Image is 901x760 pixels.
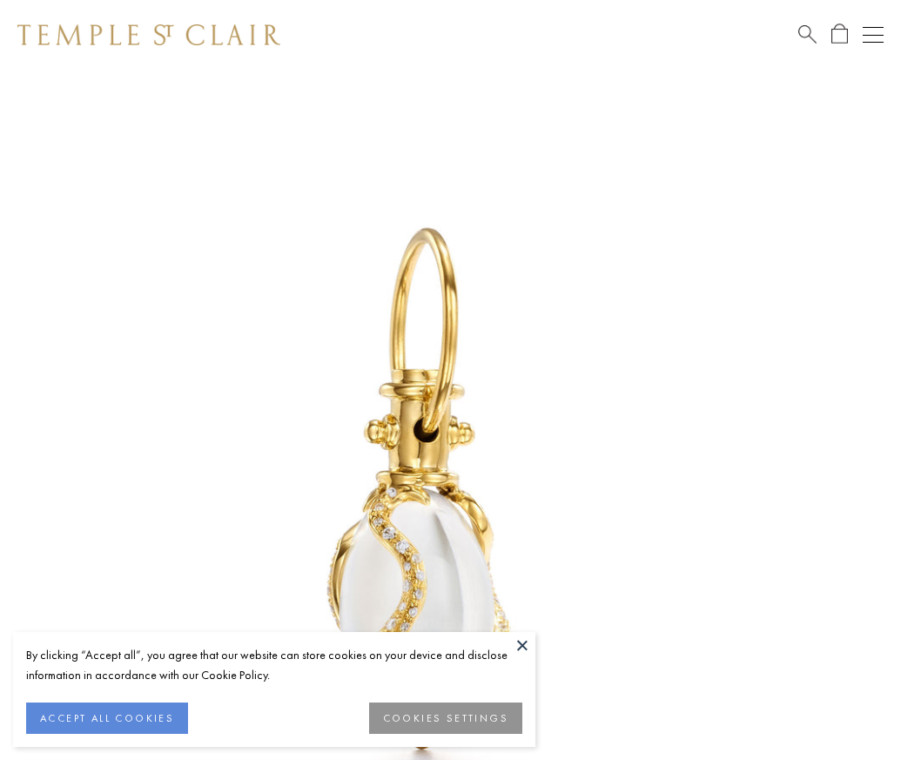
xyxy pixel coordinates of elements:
[26,703,188,734] button: ACCEPT ALL COOKIES
[17,24,280,45] img: Temple St. Clair
[26,645,522,685] div: By clicking “Accept all”, you agree that our website can store cookies on your device and disclos...
[369,703,522,734] button: COOKIES SETTINGS
[863,24,884,45] button: Open navigation
[798,24,817,45] a: Search
[831,24,848,45] a: Open Shopping Bag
